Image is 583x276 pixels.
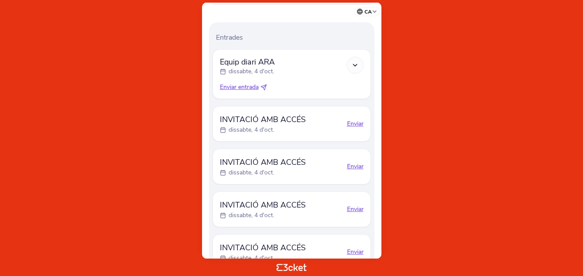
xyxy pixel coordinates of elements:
[229,67,274,76] p: dissabte, 4 d'oct.
[347,119,364,128] div: Enviar
[220,199,306,211] span: INVITACIÓ AMB ACCÉS
[220,242,306,254] span: INVITACIÓ AMB ACCÉS
[229,168,274,177] p: dissabte, 4 d'oct.
[220,156,306,168] span: INVITACIÓ AMB ACCÉS
[229,126,274,134] p: dissabte, 4 d'oct.
[347,205,364,214] div: Enviar
[229,211,274,220] p: dissabte, 4 d'oct.
[229,254,274,262] p: dissabte, 4 d'oct.
[220,83,259,92] span: Enviar entrada
[347,162,364,171] div: Enviar
[220,57,275,67] span: Equip diari ARA
[220,113,306,126] span: INVITACIÓ AMB ACCÉS
[216,33,371,42] p: Entrades
[347,248,364,256] div: Enviar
